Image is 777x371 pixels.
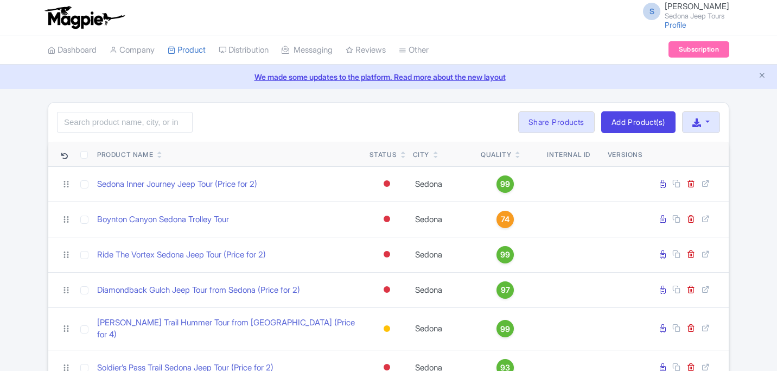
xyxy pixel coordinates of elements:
a: Profile [665,20,686,29]
span: [PERSON_NAME] [665,1,729,11]
a: 99 [481,246,530,263]
div: Building [381,321,392,337]
a: 74 [481,211,530,228]
span: 97 [501,284,510,296]
div: Inactive [381,211,392,227]
td: Sedona [409,202,476,237]
th: Versions [603,142,647,167]
div: Quality [481,150,511,160]
a: 99 [481,320,530,337]
a: Dashboard [48,35,97,65]
td: Sedona [409,272,476,307]
span: 99 [500,323,510,335]
span: 99 [500,178,510,190]
td: Sedona [409,166,476,202]
small: Sedona Jeep Tours [665,12,729,20]
div: Status [370,150,397,160]
a: Messaging [282,35,333,65]
a: Share Products [518,111,595,133]
a: Product [168,35,206,65]
a: 97 [481,281,530,299]
td: Sedona [409,307,476,350]
a: Other [399,35,429,65]
a: [PERSON_NAME] Trail Hummer Tour from [GEOGRAPHIC_DATA] (Price for 4) [97,317,361,341]
div: Inactive [381,282,392,298]
a: S [PERSON_NAME] Sedona Jeep Tours [636,2,729,20]
button: Close announcement [758,70,766,83]
div: Inactive [381,176,392,192]
span: 74 [501,213,509,225]
a: 99 [481,175,530,193]
a: Add Product(s) [601,111,676,133]
input: Search product name, city, or interal id [57,112,193,133]
a: Ride The Vortex Sedona Jeep Tour (Price for 2) [97,249,266,261]
td: Sedona [409,237,476,272]
a: Diamondback Gulch Jeep Tour from Sedona (Price for 2) [97,284,300,297]
a: Boynton Canyon Sedona Trolley Tour [97,213,229,226]
div: Product Name [97,150,153,160]
a: Sedona Inner Journey Jeep Tour (Price for 2) [97,178,257,191]
a: Reviews [346,35,386,65]
img: logo-ab69f6fb50320c5b225c76a69d11143b.png [42,5,126,29]
a: Subscription [668,41,729,58]
th: Internal ID [534,142,603,167]
div: Inactive [381,247,392,262]
a: We made some updates to the platform. Read more about the new layout [7,71,770,83]
span: S [643,3,660,20]
span: 99 [500,249,510,261]
div: City [413,150,429,160]
a: Distribution [219,35,269,65]
a: Company [110,35,155,65]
